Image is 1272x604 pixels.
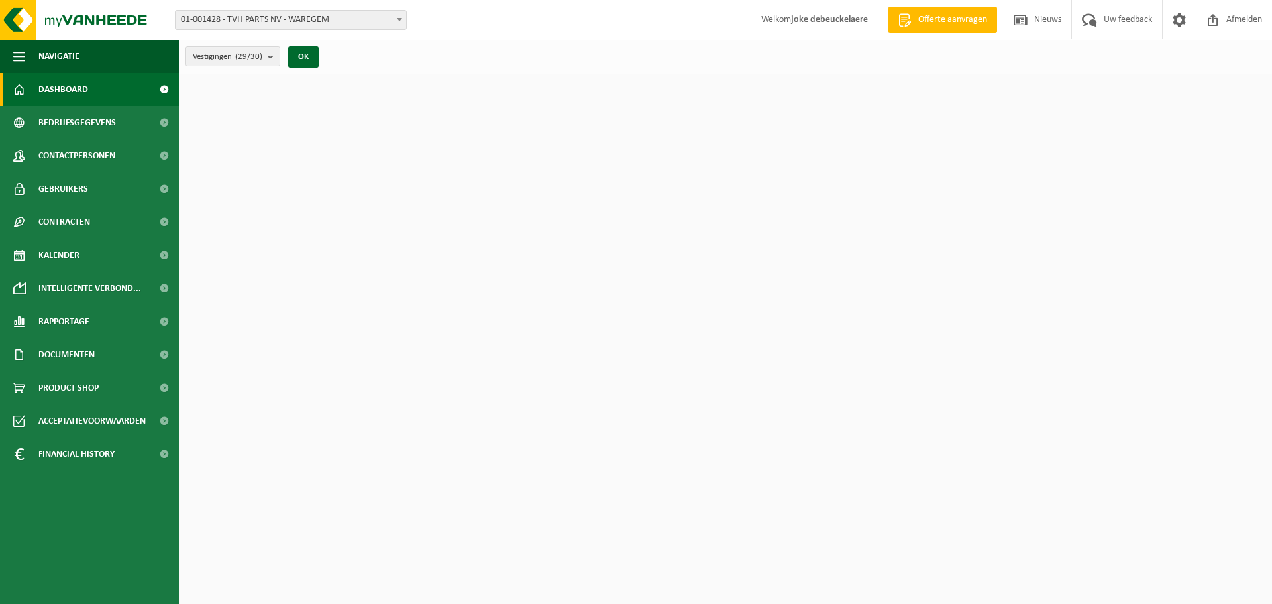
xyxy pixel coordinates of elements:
[288,46,319,68] button: OK
[38,404,146,438] span: Acceptatievoorwaarden
[185,46,280,66] button: Vestigingen(29/30)
[193,47,262,67] span: Vestigingen
[38,40,79,73] span: Navigatie
[888,7,997,33] a: Offerte aanvragen
[38,139,115,172] span: Contactpersonen
[38,73,88,106] span: Dashboard
[38,438,115,471] span: Financial History
[235,52,262,61] count: (29/30)
[176,11,406,29] span: 01-001428 - TVH PARTS NV - WAREGEM
[38,272,141,305] span: Intelligente verbond...
[38,305,89,338] span: Rapportage
[38,206,90,239] span: Contracten
[38,371,99,404] span: Product Shop
[38,106,116,139] span: Bedrijfsgegevens
[38,338,95,371] span: Documenten
[38,239,79,272] span: Kalender
[791,15,868,25] strong: joke debeuckelaere
[38,172,88,206] span: Gebruikers
[175,10,407,30] span: 01-001428 - TVH PARTS NV - WAREGEM
[915,13,990,27] span: Offerte aanvragen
